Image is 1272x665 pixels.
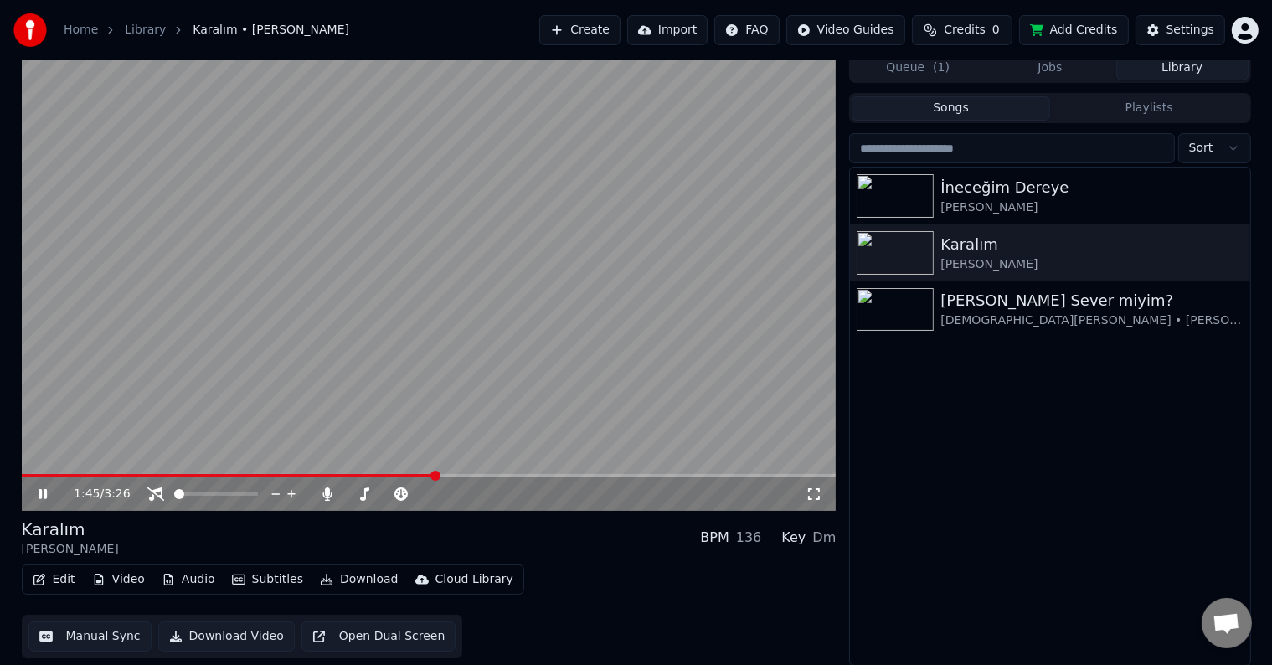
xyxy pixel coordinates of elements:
[940,199,1243,216] div: [PERSON_NAME]
[104,486,130,503] span: 3:26
[984,56,1116,80] button: Jobs
[940,289,1243,312] div: [PERSON_NAME] Sever miyim?
[992,22,1000,39] span: 0
[1116,56,1249,80] button: Library
[1050,96,1249,121] button: Playlists
[22,518,119,541] div: Karalım
[74,486,100,503] span: 1:45
[940,256,1243,273] div: [PERSON_NAME]
[64,22,349,39] nav: breadcrumb
[852,56,984,80] button: Queue
[944,22,985,39] span: Credits
[1189,140,1213,157] span: Sort
[313,568,405,591] button: Download
[940,233,1243,256] div: Karalım
[852,96,1050,121] button: Songs
[28,621,152,652] button: Manual Sync
[714,15,779,45] button: FAQ
[225,568,310,591] button: Subtitles
[933,59,950,76] span: ( 1 )
[26,568,82,591] button: Edit
[158,621,295,652] button: Download Video
[74,486,114,503] div: /
[700,528,729,548] div: BPM
[435,571,513,588] div: Cloud Library
[85,568,152,591] button: Video
[13,13,47,47] img: youka
[301,621,456,652] button: Open Dual Screen
[736,528,762,548] div: 136
[786,15,905,45] button: Video Guides
[193,22,349,39] span: Karalım • [PERSON_NAME]
[1166,22,1214,39] div: Settings
[940,176,1243,199] div: İneceğim Dereye
[539,15,621,45] button: Create
[64,22,98,39] a: Home
[1019,15,1129,45] button: Add Credits
[812,528,836,548] div: Dm
[781,528,806,548] div: Key
[912,15,1012,45] button: Credits0
[125,22,166,39] a: Library
[155,568,222,591] button: Audio
[22,541,119,558] div: [PERSON_NAME]
[627,15,708,45] button: Import
[1136,15,1225,45] button: Settings
[940,312,1243,329] div: [DEMOGRAPHIC_DATA][PERSON_NAME] • [PERSON_NAME]
[1202,598,1252,648] div: Açık sohbet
